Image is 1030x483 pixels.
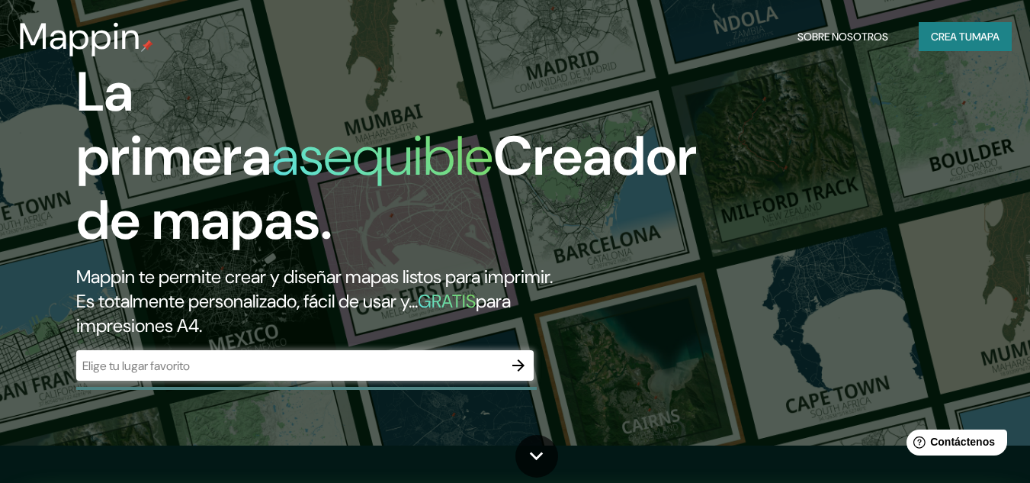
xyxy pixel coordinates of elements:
button: Crea tumapa [919,22,1012,51]
font: asequible [271,121,493,192]
font: Es totalmente personalizado, fácil de usar y... [76,289,418,313]
font: Mappin [18,12,141,60]
font: Crea tu [931,30,972,43]
font: para impresiones A4. [76,289,511,337]
font: Mappin te permite crear y diseñar mapas listos para imprimir. [76,265,553,288]
font: La primera [76,56,271,192]
input: Elige tu lugar favorito [76,357,503,375]
font: mapa [972,30,1000,43]
button: Sobre nosotros [791,22,894,51]
img: pin de mapeo [141,40,153,52]
font: Creador de mapas. [76,121,697,256]
font: GRATIS [418,289,476,313]
font: Sobre nosotros [797,30,888,43]
iframe: Lanzador de widgets de ayuda [894,423,1013,466]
